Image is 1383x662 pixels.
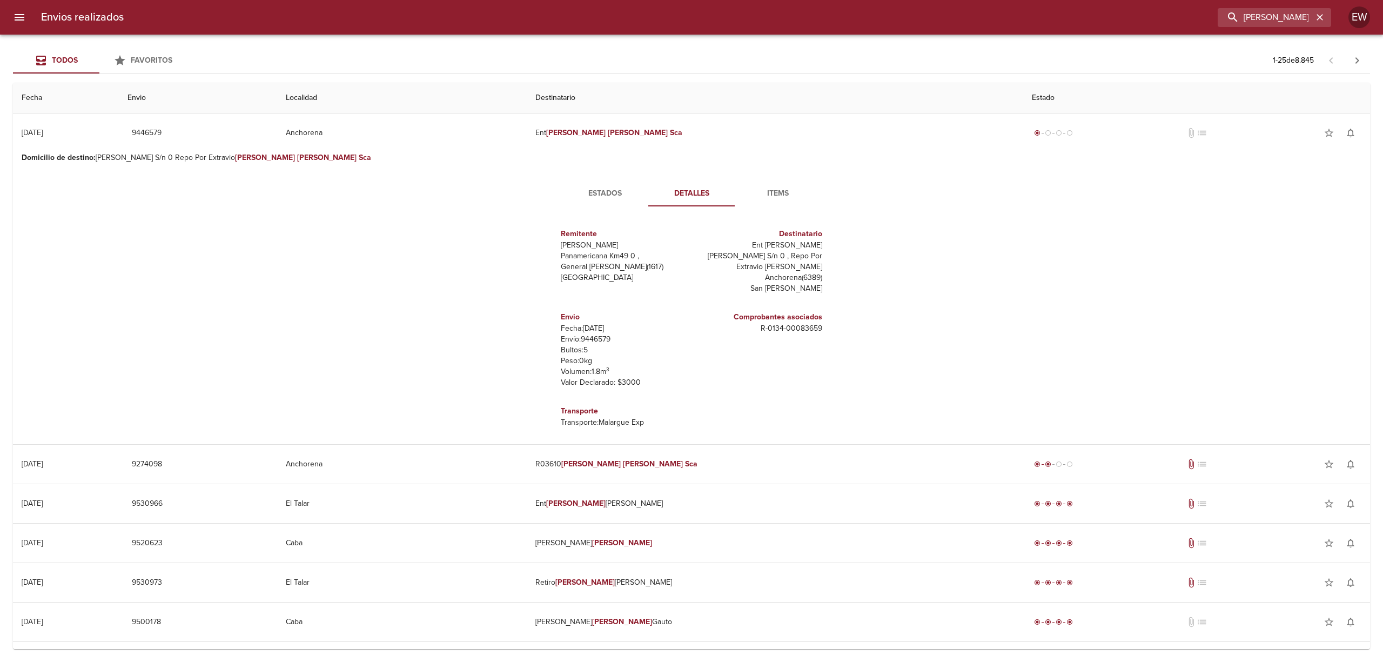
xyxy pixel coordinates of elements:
[1034,130,1040,136] span: radio_button_checked
[561,345,687,356] p: Bultos: 5
[561,417,687,428] p: Transporte: Malargue Exp
[696,283,822,294] p: San [PERSON_NAME]
[1318,493,1340,514] button: Agregar a favoritos
[1032,128,1075,138] div: Generado
[696,228,822,240] h6: Destinatario
[1056,540,1062,546] span: radio_button_checked
[1032,538,1075,549] div: Entregado
[670,128,682,137] em: Sca
[1345,459,1356,470] span: notifications_none
[1066,619,1073,625] span: radio_button_checked
[527,563,1024,602] td: Retiro [PERSON_NAME]
[1045,619,1051,625] span: radio_button_checked
[1056,461,1062,467] span: radio_button_unchecked
[132,497,163,511] span: 9530966
[1056,619,1062,625] span: radio_button_checked
[235,153,295,162] em: [PERSON_NAME]
[1186,459,1197,470] span: Tiene documentos adjuntos
[1032,459,1075,470] div: Despachado
[1345,538,1356,549] span: notifications_none
[1324,577,1334,588] span: star_border
[561,405,687,417] h6: Transporte
[1324,459,1334,470] span: star_border
[22,152,1361,163] p: [PERSON_NAME] S/n 0 Repo Por Extravio
[1045,500,1051,507] span: radio_button_checked
[1318,55,1344,65] span: Pagina anterior
[655,187,728,200] span: Detalles
[131,56,172,65] span: Favoritos
[527,524,1024,563] td: [PERSON_NAME]
[1034,579,1040,586] span: radio_button_checked
[1197,538,1207,549] span: No tiene pedido asociado
[22,459,43,469] div: [DATE]
[1034,540,1040,546] span: radio_button_checked
[1056,130,1062,136] span: radio_button_unchecked
[1197,498,1207,509] span: No tiene pedido asociado
[1348,6,1370,28] div: Abrir información de usuario
[1197,459,1207,470] span: No tiene pedido asociado
[127,123,166,143] button: 9446579
[1318,532,1340,554] button: Agregar a favoritos
[561,228,687,240] h6: Remitente
[546,499,606,508] em: [PERSON_NAME]
[1045,579,1051,586] span: radio_button_checked
[1066,500,1073,507] span: radio_button_checked
[696,323,822,334] p: R - 0134 - 00083659
[527,603,1024,641] td: [PERSON_NAME] Gauto
[561,272,687,283] p: [GEOGRAPHIC_DATA]
[132,458,162,471] span: 9274098
[1045,461,1051,467] span: radio_button_checked
[1324,538,1334,549] span: star_border
[1045,130,1051,136] span: radio_button_unchecked
[1197,577,1207,588] span: No tiene pedido asociado
[1345,128,1356,138] span: notifications_none
[1032,498,1075,509] div: Entregado
[127,612,165,632] button: 9500178
[592,538,652,547] em: [PERSON_NAME]
[22,153,96,162] b: Domicilio de destino :
[132,537,163,550] span: 9520623
[1273,55,1314,66] p: 1 - 25 de 8.845
[1340,532,1361,554] button: Activar notificaciones
[1186,617,1197,627] span: No tiene documentos adjuntos
[1340,572,1361,593] button: Activar notificaciones
[297,153,357,162] em: [PERSON_NAME]
[1318,453,1340,475] button: Agregar a favoritos
[277,603,526,641] td: Caba
[1345,577,1356,588] span: notifications_none
[6,4,32,30] button: menu
[22,499,43,508] div: [DATE]
[1324,128,1334,138] span: star_border
[1348,6,1370,28] div: EW
[623,459,683,469] em: [PERSON_NAME]
[555,578,615,587] em: [PERSON_NAME]
[13,83,119,113] th: Fecha
[22,578,43,587] div: [DATE]
[22,128,43,137] div: [DATE]
[561,323,687,334] p: Fecha: [DATE]
[561,366,687,377] p: Volumen: 1.8 m
[277,113,526,152] td: Anchorena
[1340,122,1361,144] button: Activar notificaciones
[561,356,687,366] p: Peso: 0 kg
[561,251,687,262] p: Panamericana Km49 0 ,
[1066,461,1073,467] span: radio_button_unchecked
[1324,617,1334,627] span: star_border
[1345,617,1356,627] span: notifications_none
[127,454,166,474] button: 9274098
[277,445,526,484] td: Anchorena
[1324,498,1334,509] span: star_border
[592,617,652,626] em: [PERSON_NAME]
[1340,453,1361,475] button: Activar notificaciones
[527,113,1024,152] td: Ent
[527,445,1024,484] td: R03610
[696,311,822,323] h6: Comprobantes asociados
[277,563,526,602] td: El Talar
[1197,617,1207,627] span: No tiene pedido asociado
[1066,130,1073,136] span: radio_button_unchecked
[562,180,821,206] div: Tabs detalle de guia
[1186,538,1197,549] span: Tiene documentos adjuntos
[1034,461,1040,467] span: radio_button_checked
[127,573,166,593] button: 9530973
[277,484,526,523] td: El Talar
